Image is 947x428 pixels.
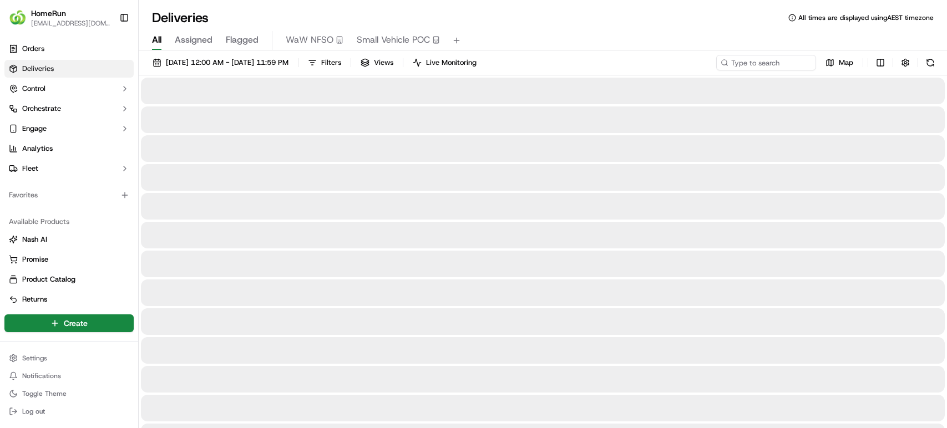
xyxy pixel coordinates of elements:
span: Assigned [175,33,212,47]
span: Orders [22,44,44,54]
span: Small Vehicle POC [357,33,430,47]
span: Create [64,318,88,329]
span: Flagged [226,33,259,47]
span: Control [22,84,45,94]
span: Nash AI [22,235,47,244]
span: Engage [22,124,47,134]
button: Promise [4,251,134,268]
span: Settings [22,354,47,363]
span: WaW NFSO [286,33,333,47]
button: Filters [303,55,346,70]
button: Refresh [923,55,938,70]
span: Deliveries [22,64,54,74]
button: Notifications [4,368,134,384]
span: Product Catalog [22,274,75,284]
button: Engage [4,120,134,137]
span: Views [374,58,393,68]
button: Orchestrate [4,100,134,118]
span: Orchestrate [22,104,61,114]
span: Returns [22,294,47,304]
span: Fleet [22,164,38,174]
img: HomeRun [9,9,27,27]
span: All [152,33,161,47]
a: Returns [9,294,129,304]
a: Product Catalog [9,274,129,284]
a: Promise [9,254,129,264]
button: Control [4,80,134,98]
span: Promise [22,254,48,264]
span: All times are displayed using AEST timezone [798,13,934,22]
div: Available Products [4,213,134,231]
a: Nash AI [9,235,129,244]
button: Views [356,55,398,70]
button: Fleet [4,160,134,177]
span: Analytics [22,144,53,154]
span: Map [839,58,853,68]
span: Log out [22,407,45,416]
button: HomeRun [31,8,66,19]
button: Create [4,314,134,332]
button: Log out [4,404,134,419]
button: Product Catalog [4,271,134,288]
a: Deliveries [4,60,134,78]
input: Type to search [716,55,816,70]
button: Map [821,55,858,70]
span: Toggle Theme [22,389,67,398]
button: [DATE] 12:00 AM - [DATE] 11:59 PM [148,55,293,70]
button: Nash AI [4,231,134,248]
h1: Deliveries [152,9,209,27]
button: Returns [4,291,134,308]
button: HomeRunHomeRun[EMAIL_ADDRESS][DOMAIN_NAME] [4,4,115,31]
button: Settings [4,350,134,366]
a: Analytics [4,140,134,157]
span: [DATE] 12:00 AM - [DATE] 11:59 PM [166,58,288,68]
div: Favorites [4,186,134,204]
span: Filters [321,58,341,68]
span: Live Monitoring [426,58,477,68]
button: Live Monitoring [408,55,482,70]
button: [EMAIL_ADDRESS][DOMAIN_NAME] [31,19,110,28]
span: Notifications [22,371,61,380]
a: Orders [4,40,134,58]
button: Toggle Theme [4,386,134,401]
